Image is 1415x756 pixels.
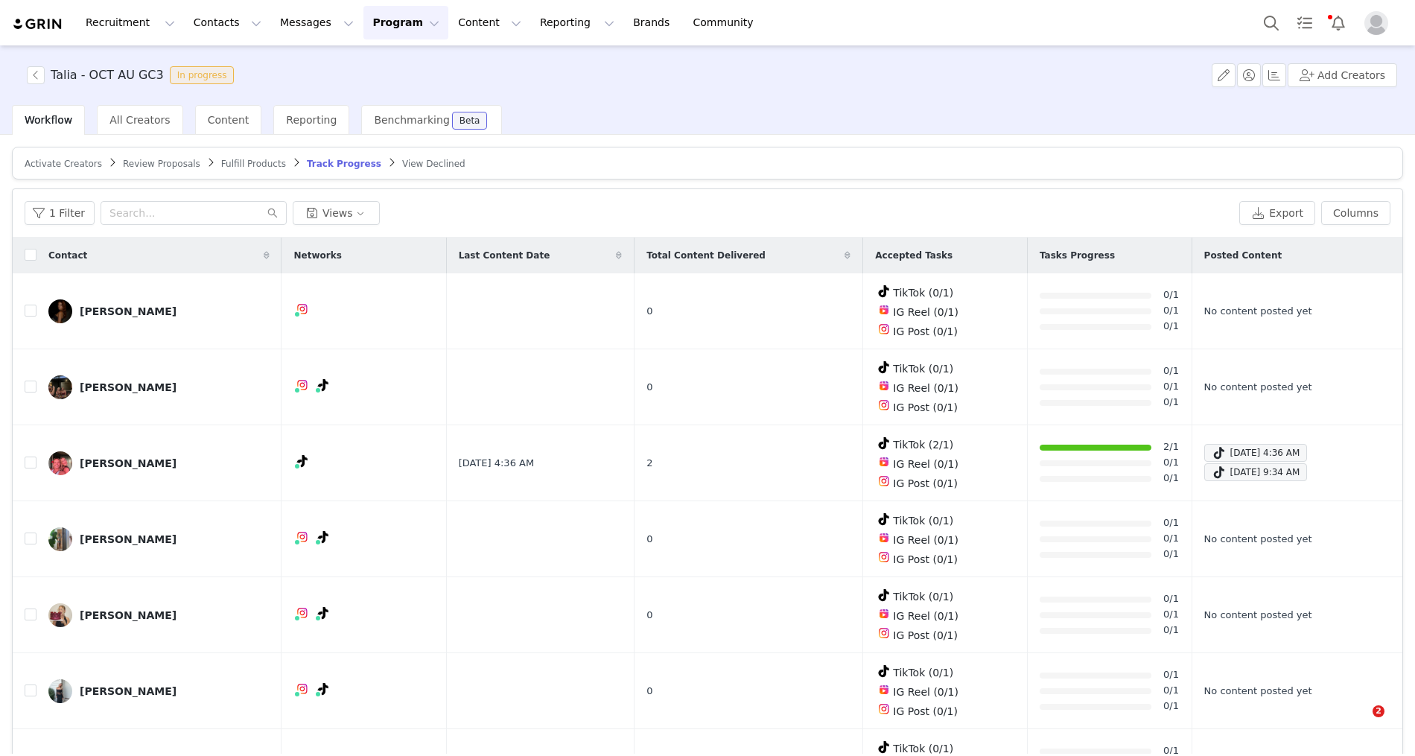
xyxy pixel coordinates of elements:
[307,159,381,169] span: Track Progress
[1163,531,1179,547] a: 0/1
[80,533,177,545] div: [PERSON_NAME]
[80,457,177,469] div: [PERSON_NAME]
[221,159,286,169] span: Fulfill Products
[878,380,890,392] img: instagram-reels.svg
[893,306,958,318] span: IG Reel (0/1)
[878,703,890,715] img: instagram.svg
[267,208,278,218] i: icon: search
[893,705,958,717] span: IG Post (0/1)
[1321,201,1390,225] button: Columns
[878,323,890,335] img: instagram.svg
[25,159,102,169] span: Activate Creators
[1163,471,1179,486] a: 0/1
[1373,705,1384,717] span: 2
[878,304,890,316] img: instagram-reels.svg
[624,6,683,39] a: Brands
[80,609,177,621] div: [PERSON_NAME]
[48,679,72,703] img: fbbb04ad-c34e-4173-a998-2b9743cdd6e8.jpg
[893,610,958,622] span: IG Reel (0/1)
[1163,607,1179,623] a: 0/1
[27,66,240,84] span: [object Object]
[374,114,449,126] span: Benchmarking
[402,159,465,169] span: View Declined
[646,380,652,395] span: 0
[48,375,72,399] img: 53931ae5-ae53-4bc6-b7be-96c0f3d8e60c.jpg
[878,608,890,620] img: instagram-reels.svg
[1163,591,1179,607] a: 0/1
[1163,683,1179,699] a: 0/1
[170,66,235,84] span: In progress
[893,439,953,451] span: TikTok (2/1)
[646,249,766,262] span: Total Content Delivered
[1163,439,1179,455] a: 2/1
[1204,380,1384,395] div: No content posted yet
[646,608,652,623] span: 0
[363,6,448,39] button: Program
[1163,288,1179,303] a: 0/1
[684,6,769,39] a: Community
[1204,608,1384,623] div: No content posted yet
[1163,515,1179,531] a: 0/1
[893,591,953,603] span: TikTok (0/1)
[48,603,72,627] img: 51372e45-ed69-4170-a1f0-798711849659.jpg
[893,743,953,755] span: TikTok (0/1)
[208,114,249,126] span: Content
[48,527,270,551] a: [PERSON_NAME]
[1255,6,1288,39] button: Search
[1163,379,1179,395] a: 0/1
[48,603,270,627] a: [PERSON_NAME]
[1204,532,1384,547] div: No content posted yet
[286,114,337,126] span: Reporting
[48,527,72,551] img: 2a12b8da-181a-47c3-b468-289d307129e2.jpg
[449,6,530,39] button: Content
[1322,6,1355,39] button: Notifications
[293,249,341,262] span: Networks
[1342,705,1378,741] iframe: Intercom live chat
[1288,63,1397,87] button: Add Creators
[1288,6,1321,39] a: Tasks
[48,299,270,323] a: [PERSON_NAME]
[48,249,87,262] span: Contact
[1163,667,1179,683] a: 0/1
[1163,363,1179,379] a: 0/1
[271,6,363,39] button: Messages
[48,451,270,475] a: [PERSON_NAME]
[646,684,652,699] span: 0
[893,515,953,527] span: TikTok (0/1)
[25,114,72,126] span: Workflow
[1204,304,1384,319] div: No content posted yet
[1163,547,1179,562] a: 0/1
[893,363,953,375] span: TikTok (0/1)
[12,17,64,31] a: grin logo
[185,6,270,39] button: Contacts
[875,249,953,262] span: Accepted Tasks
[893,667,953,679] span: TikTok (0/1)
[878,456,890,468] img: instagram-reels.svg
[460,116,480,125] div: Beta
[80,685,177,697] div: [PERSON_NAME]
[878,551,890,563] img: instagram.svg
[878,532,890,544] img: instagram-reels.svg
[893,325,958,337] span: IG Post (0/1)
[1204,249,1282,262] span: Posted Content
[80,381,177,393] div: [PERSON_NAME]
[893,287,953,299] span: TikTok (0/1)
[48,451,72,475] img: 496541f7-853a-4342-8cab-0b3021b3157b.jpg
[1040,249,1115,262] span: Tasks Progress
[1163,455,1179,471] a: 0/1
[893,382,958,394] span: IG Reel (0/1)
[101,201,287,225] input: Search...
[459,249,550,262] span: Last Content Date
[77,6,184,39] button: Recruitment
[1163,395,1179,410] a: 0/1
[646,532,652,547] span: 0
[296,683,308,695] img: instagram.svg
[878,627,890,639] img: instagram.svg
[893,534,958,546] span: IG Reel (0/1)
[1163,699,1179,714] a: 0/1
[1204,684,1384,699] div: No content posted yet
[1212,444,1300,462] div: [DATE] 4:36 AM
[893,458,958,470] span: IG Reel (0/1)
[25,201,95,225] button: 1 Filter
[1163,319,1179,334] a: 0/1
